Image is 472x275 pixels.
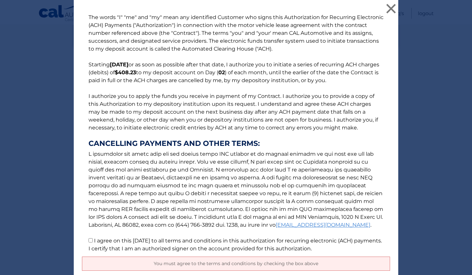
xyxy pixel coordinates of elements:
[88,238,382,252] label: I agree on this [DATE] to all terms and conditions in this authorization for recurring electronic...
[384,2,398,15] button: ×
[154,261,318,266] span: You must agree to the terms and conditions by checking the box above
[88,140,383,148] strong: CANCELLING PAYMENTS AND OTHER TERMS:
[276,222,370,228] a: [EMAIL_ADDRESS][DOMAIN_NAME]
[115,69,136,76] b: $408.23
[218,69,225,76] b: 02
[82,13,390,253] p: The words "I" "me" and "my" mean any identified Customer who signs this Authorization for Recurri...
[110,61,128,68] b: [DATE]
